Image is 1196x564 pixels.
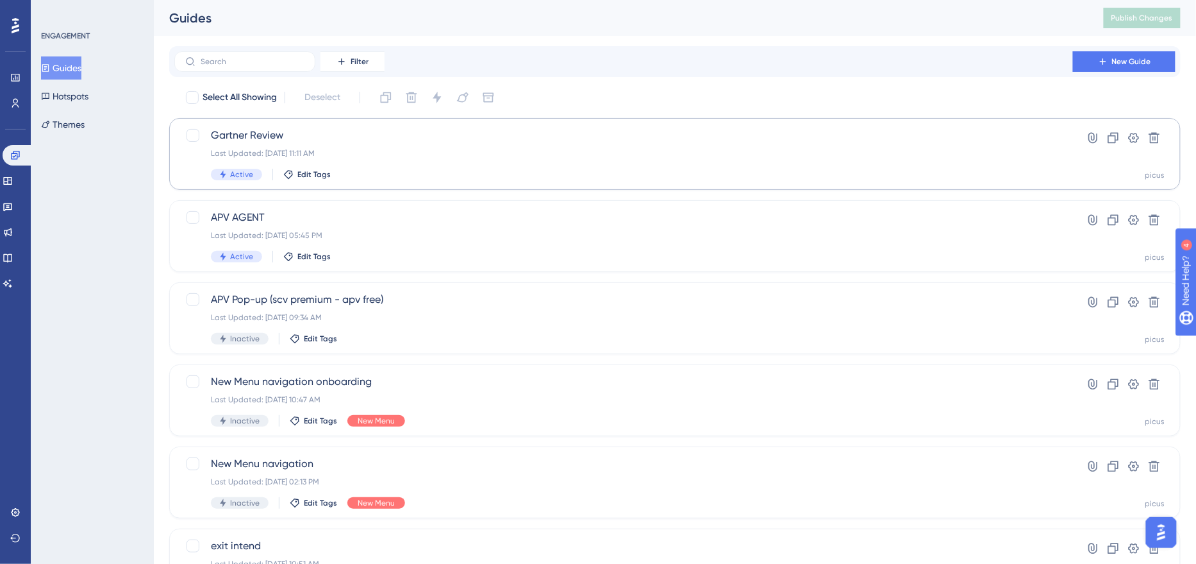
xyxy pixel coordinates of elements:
[297,252,331,262] span: Edit Tags
[304,498,337,508] span: Edit Tags
[41,85,88,108] button: Hotspots
[211,128,1036,143] span: Gartner Review
[290,498,337,508] button: Edit Tags
[230,252,253,262] span: Active
[1111,13,1173,23] span: Publish Changes
[1145,252,1165,262] div: picus
[304,334,337,344] span: Edit Tags
[211,538,1036,554] span: exit intend
[201,57,304,66] input: Search
[41,56,81,80] button: Guides
[211,374,1036,389] span: New Menu navigation onboarding
[230,498,260,508] span: Inactive
[1145,170,1165,180] div: picus
[211,395,1036,405] div: Last Updated: [DATE] 10:47 AM
[41,113,85,136] button: Themes
[290,416,337,426] button: Edit Tags
[211,210,1036,225] span: APV AGENT
[1073,51,1175,72] button: New Guide
[1104,8,1181,28] button: Publish Changes
[290,334,337,344] button: Edit Tags
[297,169,331,180] span: Edit Tags
[211,312,1036,323] div: Last Updated: [DATE] 09:34 AM
[283,169,331,180] button: Edit Tags
[230,416,260,426] span: Inactive
[351,56,369,67] span: Filter
[41,31,90,41] div: ENGAGEMENT
[89,6,93,17] div: 4
[304,90,340,105] span: Deselect
[211,456,1036,472] span: New Menu navigation
[211,477,1036,487] div: Last Updated: [DATE] 02:13 PM
[169,9,1072,27] div: Guides
[293,86,352,109] button: Deselect
[203,90,277,105] span: Select All Showing
[1112,56,1151,67] span: New Guide
[30,3,80,19] span: Need Help?
[211,148,1036,158] div: Last Updated: [DATE] 11:11 AM
[1145,334,1165,345] div: picus
[358,416,395,426] span: New Menu
[211,230,1036,241] div: Last Updated: [DATE] 05:45 PM
[1142,513,1181,552] iframe: UserGuiding AI Assistant Launcher
[230,169,253,180] span: Active
[1145,499,1165,509] div: picus
[1145,416,1165,427] div: picus
[283,252,331,262] button: Edit Tags
[358,498,395,508] span: New Menu
[230,334,260,344] span: Inactive
[320,51,385,72] button: Filter
[211,292,1036,307] span: APV Pop-up (scv premium - apv free)
[304,416,337,426] span: Edit Tags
